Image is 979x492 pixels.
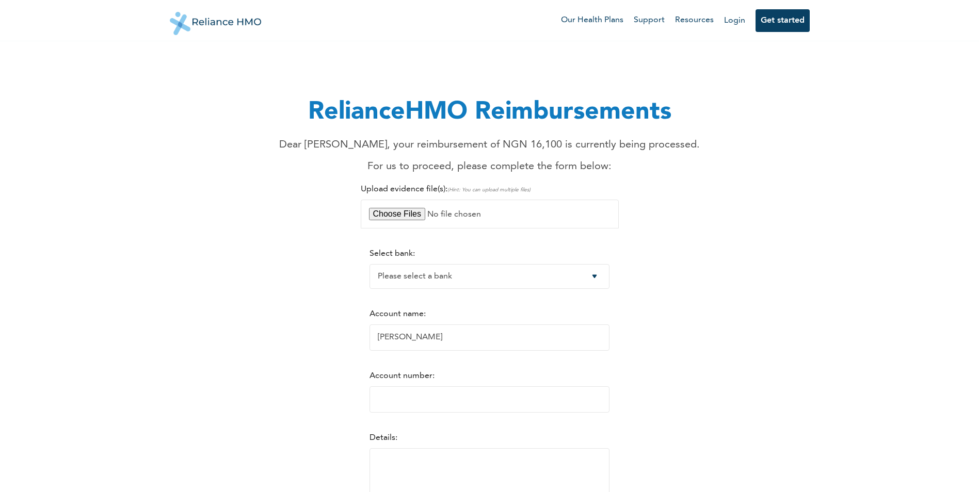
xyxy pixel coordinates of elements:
[370,434,397,442] label: Details:
[756,9,810,32] button: Get started
[279,137,700,153] p: Dear [PERSON_NAME], your reimbursement of NGN 16,100 is currently being processed.
[447,187,531,192] span: (Hint: You can upload multiple files)
[279,94,700,131] h1: RelianceHMO Reimbursements
[634,14,665,27] a: Support
[361,185,531,193] label: Upload evidence file(s):
[724,17,745,25] a: Login
[370,250,415,258] label: Select bank:
[279,159,700,174] p: For us to proceed, please complete the form below:
[561,14,623,27] a: Our Health Plans
[170,4,262,35] img: Reliance HMO's Logo
[675,14,714,27] a: Resources
[370,310,426,318] label: Account name:
[370,372,435,380] label: Account number:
